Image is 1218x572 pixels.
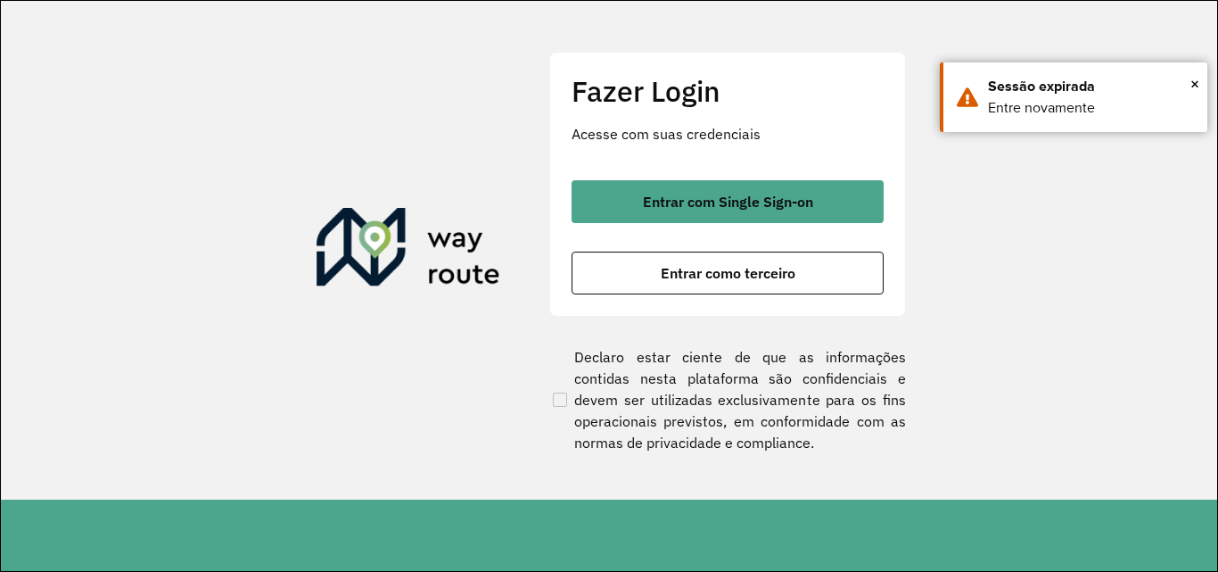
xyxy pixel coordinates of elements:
[572,74,884,108] h2: Fazer Login
[988,76,1194,97] div: Sessão expirada
[1190,70,1199,97] button: Close
[572,123,884,145] p: Acesse com suas credenciais
[572,252,884,294] button: button
[988,97,1194,119] div: Entre novamente
[661,266,795,280] span: Entrar como terceiro
[1190,70,1199,97] span: ×
[572,180,884,223] button: button
[643,195,813,209] span: Entrar com Single Sign-on
[317,208,500,294] img: Roteirizador AmbevTech
[549,346,906,453] label: Declaro estar ciente de que as informações contidas nesta plataforma são confidenciais e devem se...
